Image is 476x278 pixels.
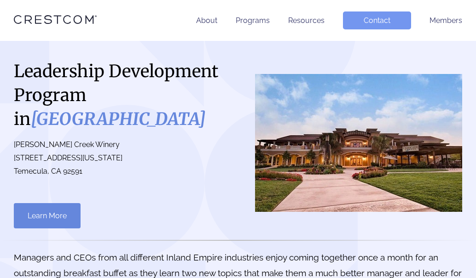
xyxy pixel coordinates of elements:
p: [PERSON_NAME] Creek Winery [STREET_ADDRESS][US_STATE] Temecula, CA 92591 [14,138,229,178]
a: Members [430,16,462,25]
a: Contact [343,11,411,29]
h1: Leadership Development Program in [14,59,229,131]
img: Riverside County South [255,74,462,212]
a: Resources [288,16,325,25]
a: About [196,16,217,25]
a: Programs [236,16,270,25]
a: Learn More [14,203,81,228]
i: [GEOGRAPHIC_DATA] [31,108,206,130]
